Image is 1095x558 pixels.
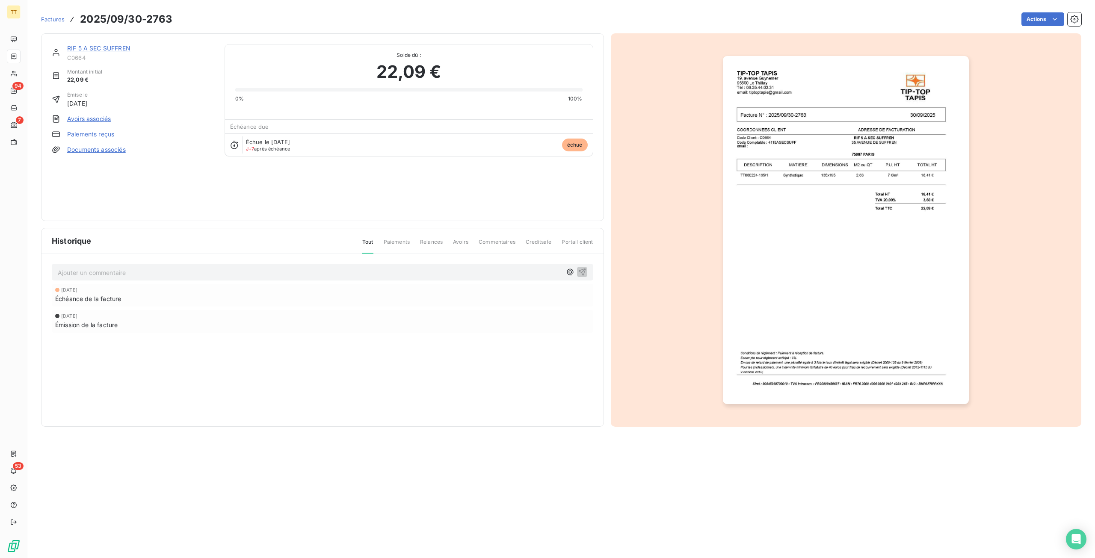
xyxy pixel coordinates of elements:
span: [DATE] [61,287,77,292]
span: 22,09 € [67,76,102,84]
span: Échéance de la facture [55,294,121,303]
span: 0% [235,95,244,103]
span: [DATE] [67,99,88,108]
span: Commentaires [479,238,515,253]
span: Émise le [67,91,88,99]
div: TT [7,5,21,19]
span: 22,09 € [376,59,441,85]
span: Montant initial [67,68,102,76]
span: Échue le [DATE] [246,139,290,145]
img: Logo LeanPay [7,539,21,553]
span: Historique [52,235,92,247]
span: Échéance due [230,123,269,130]
a: Avoirs associés [67,115,111,123]
a: Documents associés [67,145,126,154]
span: Creditsafe [526,238,552,253]
a: RIF 5 A SEC SUFFREN [67,44,130,52]
span: 7 [16,116,24,124]
span: après échéance [246,146,290,151]
h3: 2025/09/30-2763 [80,12,172,27]
span: 100% [568,95,583,103]
button: Actions [1021,12,1064,26]
a: Factures [41,15,65,24]
span: Avoirs [453,238,468,253]
span: Portail client [562,238,593,253]
img: invoice_thumbnail [723,56,969,404]
span: 94 [12,82,24,90]
span: [DATE] [61,313,77,319]
span: J+7 [246,146,254,152]
span: Émission de la facture [55,320,118,329]
span: Relances [420,238,443,253]
span: Tout [362,238,373,254]
span: C0664 [67,54,214,61]
a: Paiements reçus [67,130,114,139]
span: Paiements [384,238,410,253]
span: Factures [41,16,65,23]
span: Solde dû : [235,51,583,59]
div: Open Intercom Messenger [1066,529,1086,549]
span: 53 [13,462,24,470]
span: échue [562,139,588,151]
